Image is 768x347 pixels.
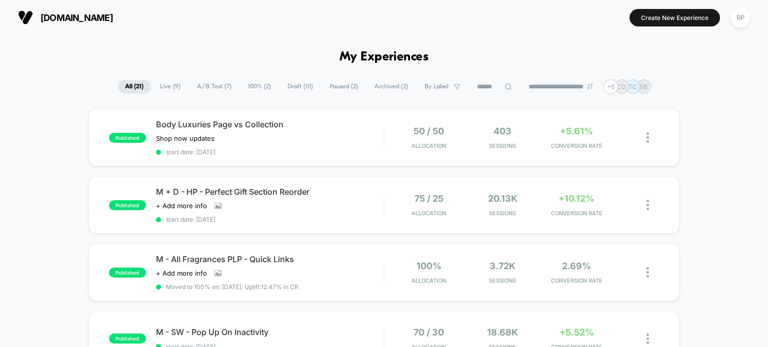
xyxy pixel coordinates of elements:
[15,9,116,25] button: [DOMAIN_NAME]
[628,83,637,90] p: TC
[560,126,593,136] span: +5.61%
[468,277,537,284] span: Sessions
[109,268,146,278] span: published
[189,80,239,93] span: A/B Test ( 7 )
[411,277,446,284] span: Allocation
[109,133,146,143] span: published
[156,269,207,277] span: + Add more info
[488,193,517,204] span: 20.13k
[487,327,518,338] span: 18.68k
[152,80,188,93] span: Live ( 9 )
[413,126,444,136] span: 50 / 50
[646,132,649,143] img: close
[646,200,649,210] img: close
[617,83,626,90] p: CD
[367,80,415,93] span: Archived ( 2 )
[40,12,113,23] span: [DOMAIN_NAME]
[109,200,146,210] span: published
[156,119,384,129] span: Body Luxuries Page vs Collection
[629,9,720,26] button: Create New Experience
[156,148,384,156] span: start date: [DATE]
[542,277,611,284] span: CONVERSION RATE
[411,210,446,217] span: Allocation
[542,142,611,149] span: CONVERSION RATE
[603,79,618,94] div: + 6
[156,202,207,210] span: + Add more info
[558,193,594,204] span: +10.12%
[727,7,753,28] button: RP
[322,80,365,93] span: Paused ( 2 )
[156,327,384,337] span: M - SW - Pop Up On Inactivity
[156,134,214,142] span: Shop now updates
[156,216,384,223] span: start date: [DATE]
[109,334,146,344] span: published
[413,327,444,338] span: 70 / 30
[646,334,649,344] img: close
[411,142,446,149] span: Allocation
[587,83,593,89] img: end
[639,83,647,90] p: SB
[416,261,441,271] span: 100%
[424,83,448,90] span: By Label
[489,261,515,271] span: 3.72k
[339,50,429,64] h1: My Experiences
[156,187,384,197] span: M + D - HP - Perfect Gift Section Reorder
[730,8,750,27] div: RP
[117,80,151,93] span: All ( 21 )
[280,80,320,93] span: Draft ( 10 )
[542,210,611,217] span: CONVERSION RATE
[240,80,278,93] span: 100% ( 2 )
[166,283,298,291] span: Moved to 100% on: [DATE] . Uplift: 12.47% in CR
[646,267,649,278] img: close
[493,126,511,136] span: 403
[414,193,443,204] span: 75 / 25
[559,327,594,338] span: +5.52%
[18,10,33,25] img: Visually logo
[468,142,537,149] span: Sessions
[468,210,537,217] span: Sessions
[156,254,384,264] span: M - All Fragrances PLP - Quick Links
[562,261,591,271] span: 2.69%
